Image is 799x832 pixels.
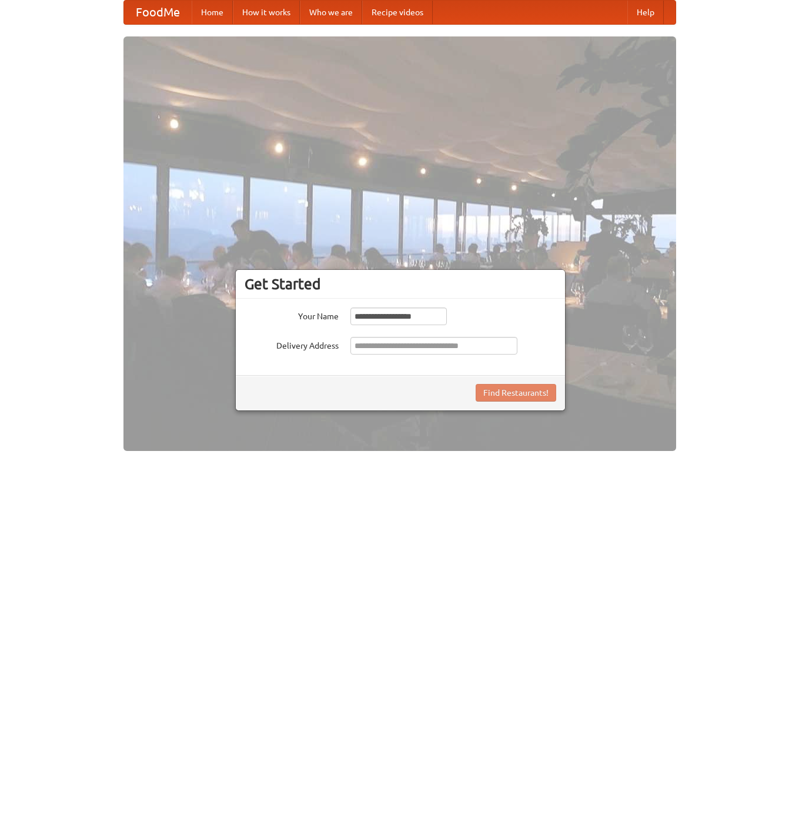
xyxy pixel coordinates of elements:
[362,1,433,24] a: Recipe videos
[124,1,192,24] a: FoodMe
[300,1,362,24] a: Who we are
[233,1,300,24] a: How it works
[192,1,233,24] a: Home
[627,1,664,24] a: Help
[245,337,339,352] label: Delivery Address
[245,308,339,322] label: Your Name
[476,384,556,402] button: Find Restaurants!
[245,275,556,293] h3: Get Started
